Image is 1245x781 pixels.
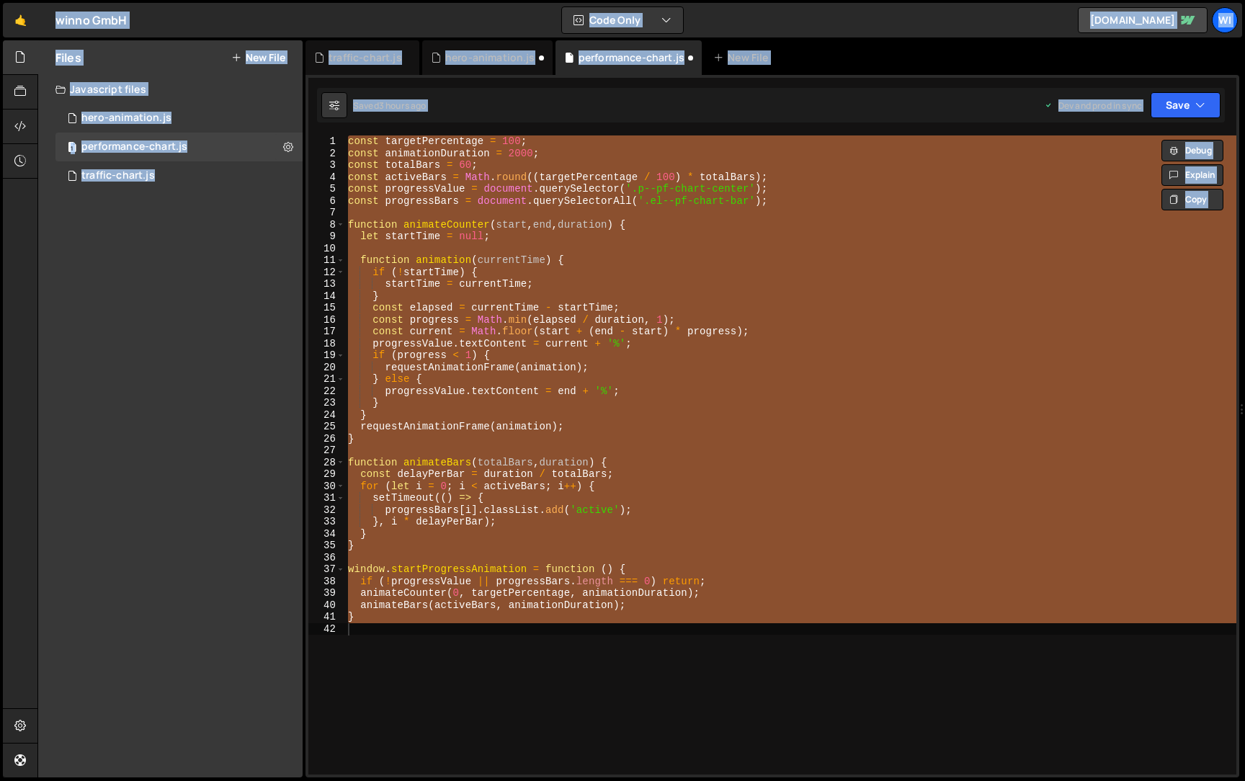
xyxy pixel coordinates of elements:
div: 1 [308,135,345,148]
button: Explain [1161,164,1223,186]
div: hero-animation.js [55,104,303,133]
div: 16 [308,314,345,326]
h2: Files [55,50,81,66]
button: Debug [1161,140,1223,161]
div: 17342/48164.js [55,133,303,161]
div: 27 [308,445,345,457]
div: 9 [308,231,345,243]
div: 34 [308,528,345,540]
div: hero-animation.js [445,50,535,65]
div: 12 [308,267,345,279]
div: 17342/48247.js [55,161,303,190]
div: Saved [353,99,427,112]
div: 31 [308,492,345,504]
div: Dev and prod in sync [1044,99,1142,112]
div: 37 [308,563,345,576]
div: 7 [308,207,345,219]
div: 26 [308,433,345,445]
a: wi [1212,7,1238,33]
div: Javascript files [38,75,303,104]
div: 19 [308,349,345,362]
div: 18 [308,338,345,350]
div: 14 [308,290,345,303]
div: 25 [308,421,345,433]
div: 3 [308,159,345,171]
div: 40 [308,599,345,612]
div: 29 [308,468,345,481]
div: 4 [308,171,345,184]
div: 42 [308,623,345,635]
span: 1 [68,143,76,154]
div: 24 [308,409,345,421]
div: 35 [308,540,345,552]
div: New File [713,50,774,65]
div: 8 [308,219,345,231]
button: Save [1151,92,1221,118]
div: 13 [308,278,345,290]
div: 17 [308,326,345,338]
a: 🤙 [3,3,38,37]
button: Copy [1161,189,1223,210]
div: 2 [308,148,345,160]
div: traffic-chart.js [81,169,155,182]
div: 10 [308,243,345,255]
div: 22 [308,385,345,398]
button: Code Only [562,7,683,33]
div: 36 [308,552,345,564]
button: New File [231,52,285,63]
div: 5 [308,183,345,195]
div: 38 [308,576,345,588]
div: 41 [308,611,345,623]
div: traffic-chart.js [329,50,402,65]
div: 3 hours ago [379,99,427,112]
div: hero-animation.js [81,112,171,125]
div: performance-chart.js [579,50,684,65]
div: 39 [308,587,345,599]
div: 28 [308,457,345,469]
div: 21 [308,373,345,385]
div: 20 [308,362,345,374]
div: 33 [308,516,345,528]
div: 23 [308,397,345,409]
div: 30 [308,481,345,493]
div: 32 [308,504,345,517]
div: 15 [308,302,345,314]
div: 11 [308,254,345,267]
a: [DOMAIN_NAME] [1078,7,1208,33]
div: performance-chart.js [81,140,187,153]
div: winno GmbH [55,12,128,29]
div: 6 [308,195,345,207]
